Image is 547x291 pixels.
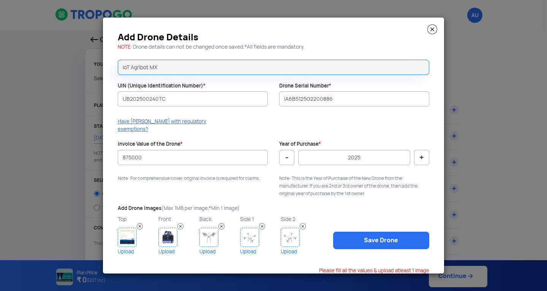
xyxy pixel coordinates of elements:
[279,175,429,197] p: Note: This is the Year of Purchase of the New Drone from the manufacturer. If you are 2nd or 3rd ...
[137,223,143,229] img: Remove Image
[118,44,429,50] h5: : Drone details can not be changed once saved. All fields are mandatory.
[118,205,240,212] label: Add Drone Images
[118,83,206,90] label: UIN (Unique Identification Number)
[414,150,429,165] button: +
[177,223,183,229] img: Remove Image
[281,247,319,256] a: Upload
[279,150,294,165] button: -
[240,247,279,256] a: Upload
[199,247,238,256] a: Upload
[427,24,437,34] img: close
[259,223,265,229] img: Remove Image
[118,44,130,50] span: NOTE
[118,34,429,40] h3: Add Drone Details
[279,83,331,90] label: Drone Serial Number
[158,247,197,256] a: Upload
[158,228,177,247] img: Drone Image
[279,141,321,148] label: Year of Purchase
[118,118,213,133] p: Have [PERSON_NAME] with regulatory exemptions?
[118,267,429,274] p: Please fill all the values & upload atleast 1 image
[118,60,429,75] input: Drone Model : Search by name or brand, eg DOPO, Dhaksha
[240,214,279,224] p: Side 1
[240,228,259,247] img: Drone Image
[300,223,306,229] img: Remove Image
[158,214,197,224] p: Front
[118,228,137,247] img: Drone Image
[118,141,183,148] label: Invoice Value of the Drone
[281,228,300,247] img: Drone Image
[199,214,238,224] p: Back
[199,228,218,247] img: Drone Image
[218,223,224,229] img: Remove Image
[281,214,319,224] p: Side 2
[118,214,157,224] p: Top
[118,247,157,256] a: Upload
[161,205,240,211] span: (Max 1MB per image, Min 1 Image)
[118,175,268,182] p: Note: For comprehensive cover, original invoice is required for claims.
[333,232,429,249] a: Save Drone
